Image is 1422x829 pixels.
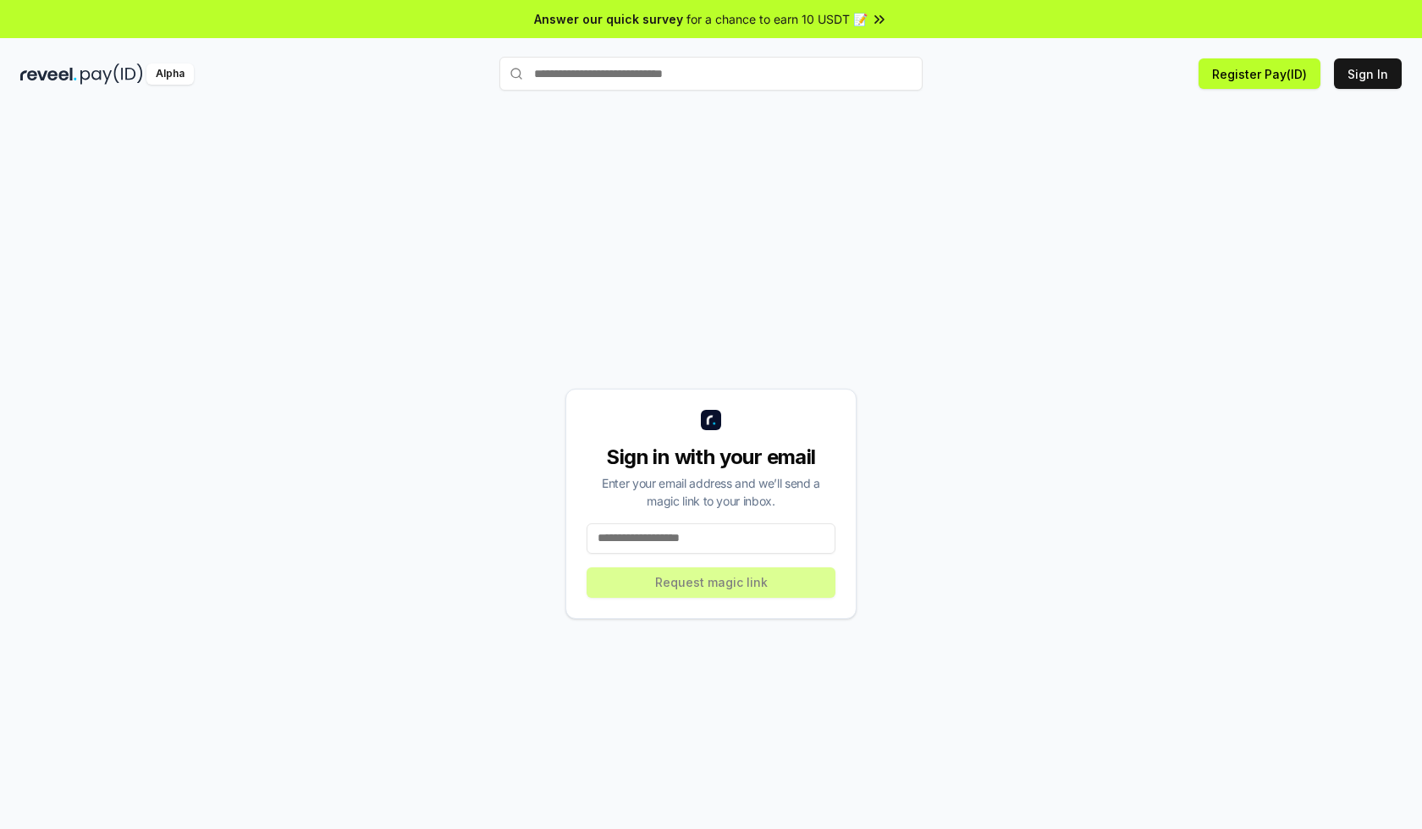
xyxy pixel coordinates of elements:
span: for a chance to earn 10 USDT 📝 [686,10,868,28]
div: Alpha [146,64,194,85]
img: logo_small [701,410,721,430]
span: Answer our quick survey [534,10,683,28]
img: pay_id [80,64,143,85]
button: Register Pay(ID) [1199,58,1320,89]
img: reveel_dark [20,64,77,85]
button: Sign In [1334,58,1402,89]
div: Enter your email address and we’ll send a magic link to your inbox. [587,474,835,510]
div: Sign in with your email [587,444,835,471]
